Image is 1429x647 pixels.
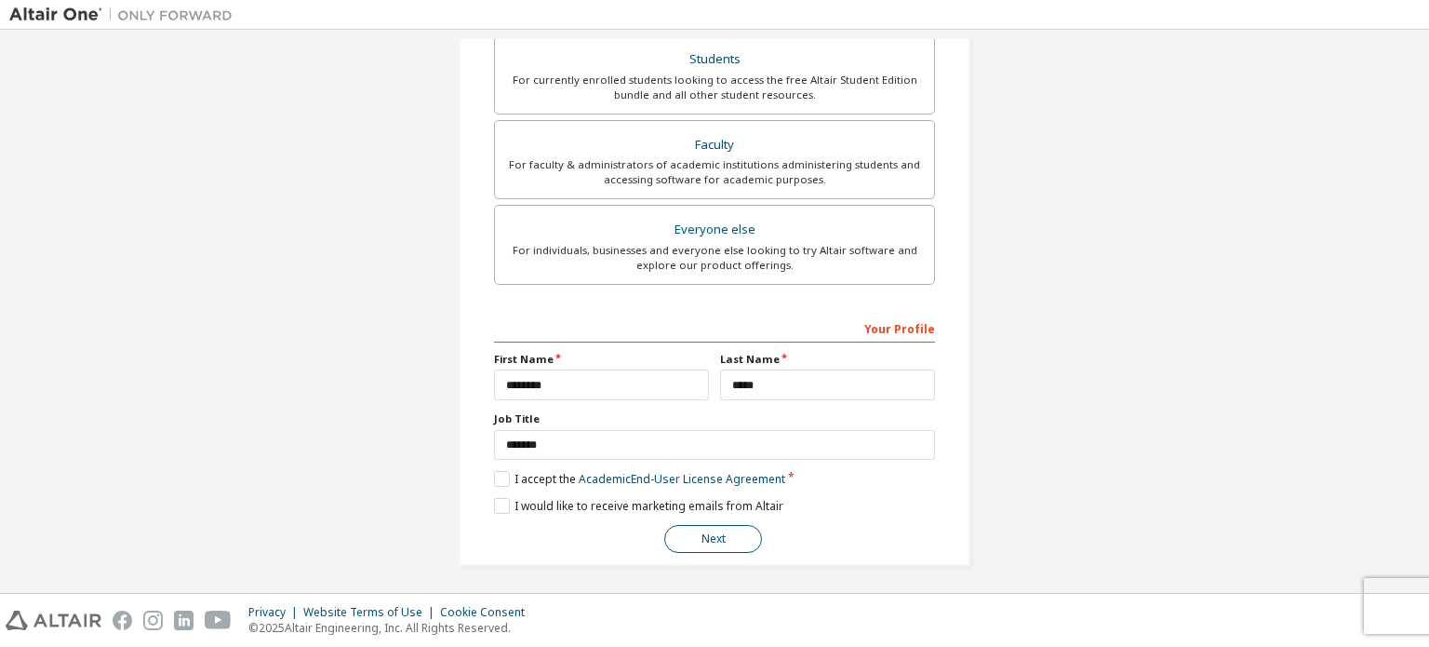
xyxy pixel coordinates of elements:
[506,217,923,243] div: Everyone else
[205,611,232,630] img: youtube.svg
[664,525,762,553] button: Next
[506,157,923,187] div: For faculty & administrators of academic institutions administering students and accessing softwa...
[143,611,163,630] img: instagram.svg
[579,471,785,487] a: Academic End-User License Agreement
[720,352,935,367] label: Last Name
[303,605,440,620] div: Website Terms of Use
[6,611,101,630] img: altair_logo.svg
[494,411,935,426] label: Job Title
[506,73,923,102] div: For currently enrolled students looking to access the free Altair Student Edition bundle and all ...
[174,611,194,630] img: linkedin.svg
[506,132,923,158] div: Faculty
[113,611,132,630] img: facebook.svg
[440,605,536,620] div: Cookie Consent
[494,498,783,514] label: I would like to receive marketing emails from Altair
[506,243,923,273] div: For individuals, businesses and everyone else looking to try Altair software and explore our prod...
[248,620,536,636] p: © 2025 Altair Engineering, Inc. All Rights Reserved.
[248,605,303,620] div: Privacy
[494,471,785,487] label: I accept the
[494,352,709,367] label: First Name
[506,47,923,73] div: Students
[494,313,935,343] div: Your Profile
[9,6,242,24] img: Altair One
